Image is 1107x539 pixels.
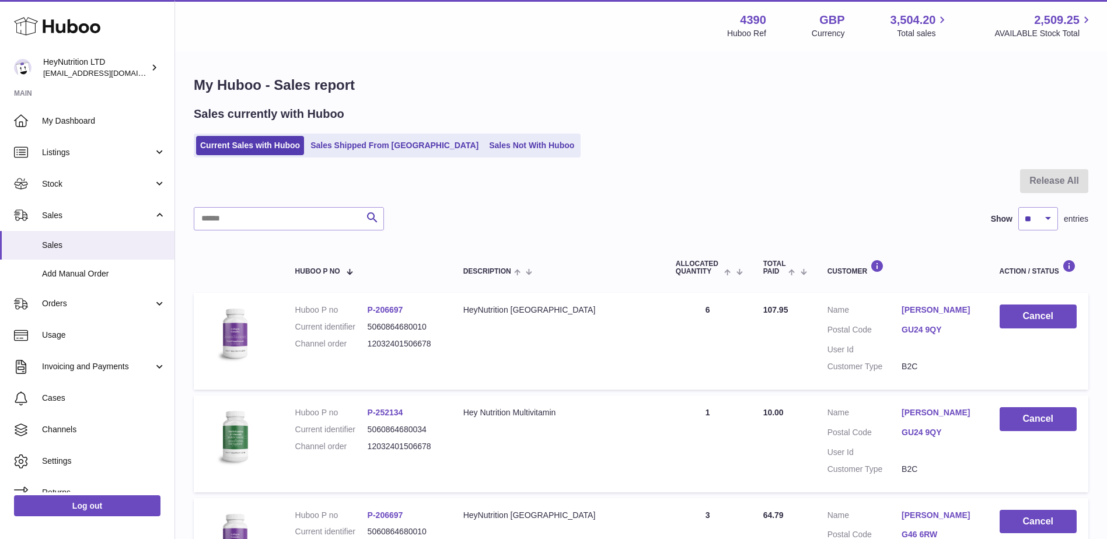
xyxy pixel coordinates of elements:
[295,407,368,418] dt: Huboo P no
[827,447,902,458] dt: User Id
[827,407,902,421] dt: Name
[676,260,721,275] span: ALLOCATED Quantity
[763,510,784,520] span: 64.79
[485,136,578,155] a: Sales Not With Huboo
[295,321,368,332] dt: Current identifier
[891,12,936,28] span: 3,504.20
[368,510,403,520] a: P-206697
[42,393,166,404] span: Cases
[1000,260,1077,275] div: Action / Status
[1000,304,1077,328] button: Cancel
[295,510,368,521] dt: Huboo P no
[897,28,949,39] span: Total sales
[463,407,652,418] div: Hey Nutrition Multivitamin
[295,424,368,435] dt: Current identifier
[42,487,166,498] span: Returns
[1000,510,1077,534] button: Cancel
[368,526,440,537] dd: 5060864680010
[902,304,976,316] a: [PERSON_NAME]
[14,495,160,516] a: Log out
[194,106,344,122] h2: Sales currently with Huboo
[42,116,166,127] span: My Dashboard
[827,304,902,318] dt: Name
[902,464,976,475] dd: B2C
[1064,213,1088,225] span: entries
[42,330,166,341] span: Usage
[295,304,368,316] dt: Huboo P no
[368,305,403,314] a: P-206697
[14,59,32,76] img: internalAdmin-4390@internal.huboo.com
[891,12,949,39] a: 3,504.20 Total sales
[295,338,368,349] dt: Channel order
[205,304,264,363] img: 43901725567622.jpeg
[902,324,976,335] a: GU24 9QY
[1034,12,1080,28] span: 2,509.25
[1000,407,1077,431] button: Cancel
[664,293,752,390] td: 6
[42,361,153,372] span: Invoicing and Payments
[42,424,166,435] span: Channels
[902,510,976,521] a: [PERSON_NAME]
[368,424,440,435] dd: 5060864680034
[991,213,1012,225] label: Show
[463,510,652,521] div: HeyNutrition [GEOGRAPHIC_DATA]
[368,441,440,452] dd: 12032401506678
[42,298,153,309] span: Orders
[827,324,902,338] dt: Postal Code
[42,210,153,221] span: Sales
[819,12,844,28] strong: GBP
[368,321,440,332] dd: 5060864680010
[295,526,368,537] dt: Current identifier
[194,76,1088,94] h1: My Huboo - Sales report
[463,304,652,316] div: HeyNutrition [GEOGRAPHIC_DATA]
[994,28,1093,39] span: AVAILABLE Stock Total
[827,510,902,524] dt: Name
[827,344,902,355] dt: User Id
[827,260,976,275] div: Customer
[763,260,786,275] span: Total paid
[368,408,403,417] a: P-252134
[763,305,788,314] span: 107.95
[43,68,172,78] span: [EMAIL_ADDRESS][DOMAIN_NAME]
[196,136,304,155] a: Current Sales with Huboo
[463,268,511,275] span: Description
[664,395,752,492] td: 1
[827,464,902,475] dt: Customer Type
[42,178,153,190] span: Stock
[368,338,440,349] dd: 12032401506678
[812,28,845,39] div: Currency
[902,407,976,418] a: [PERSON_NAME]
[295,268,340,275] span: Huboo P no
[727,28,766,39] div: Huboo Ref
[295,441,368,452] dt: Channel order
[306,136,483,155] a: Sales Shipped From [GEOGRAPHIC_DATA]
[205,407,264,466] img: 43901725567377.jpeg
[902,427,976,438] a: GU24 9QY
[827,361,902,372] dt: Customer Type
[42,268,166,279] span: Add Manual Order
[740,12,766,28] strong: 4390
[42,456,166,467] span: Settings
[994,12,1093,39] a: 2,509.25 AVAILABLE Stock Total
[42,147,153,158] span: Listings
[42,240,166,251] span: Sales
[763,408,784,417] span: 10.00
[902,361,976,372] dd: B2C
[827,427,902,441] dt: Postal Code
[43,57,148,79] div: HeyNutrition LTD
